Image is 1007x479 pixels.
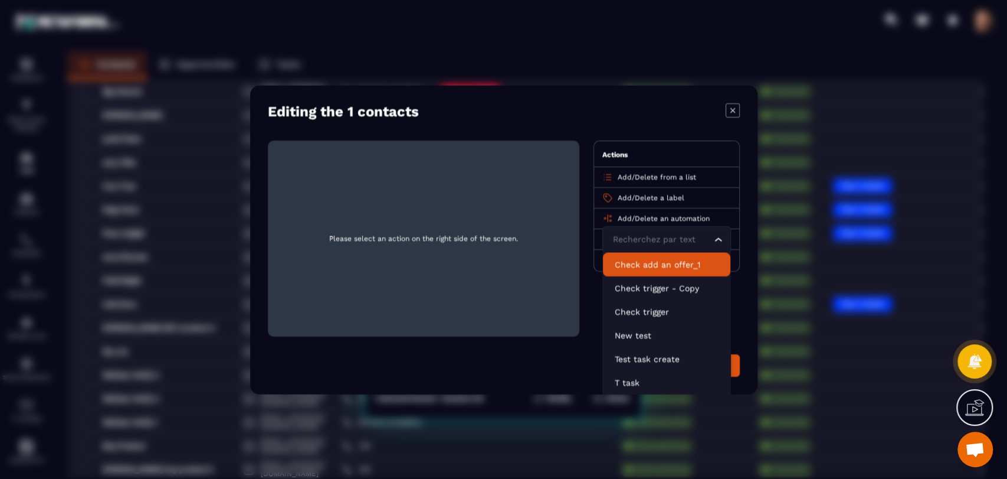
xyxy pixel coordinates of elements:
span: Add [618,172,632,181]
p: New test [615,329,719,341]
span: Please select an action on the right side of the screen. [277,149,570,327]
input: Search for option [610,233,711,246]
div: Mở cuộc trò chuyện [957,432,993,467]
p: Test task create [615,353,719,364]
p: / [618,213,710,223]
span: Delete from a list [635,172,696,181]
p: / [618,193,684,202]
span: Actions [602,150,628,158]
div: Search for option [602,226,731,253]
p: Check add an offer_1 [615,258,719,270]
p: T task [615,376,719,388]
button: Edit [693,354,740,376]
p: / [618,172,696,181]
h4: Editing the 1 contacts [268,103,419,119]
p: Check trigger [615,305,719,317]
span: Add [618,214,632,222]
span: Delete an automation [635,214,710,222]
span: Add [618,193,632,201]
p: Check trigger - Copy [615,282,719,294]
span: Delete a label [635,193,684,201]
